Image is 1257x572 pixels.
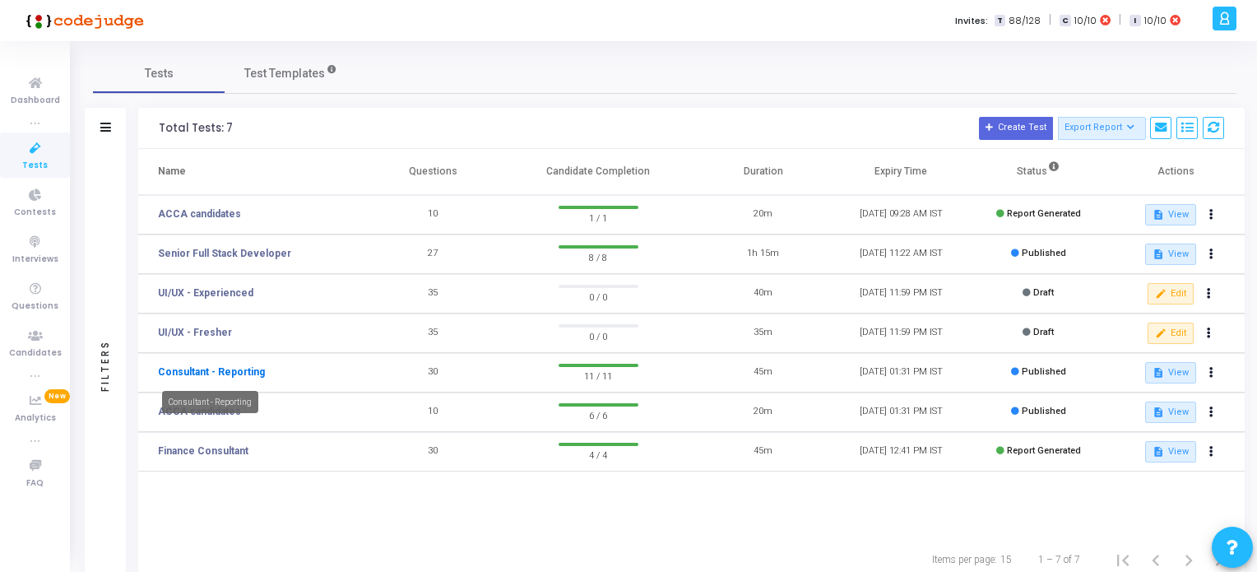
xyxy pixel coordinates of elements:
[1153,249,1164,260] mat-icon: description
[22,159,48,173] span: Tests
[833,353,970,393] td: [DATE] 01:31 PM IST
[364,353,502,393] td: 30
[158,207,241,221] a: ACCA candidates
[1144,14,1167,28] span: 10/10
[559,209,638,226] span: 1 / 1
[833,432,970,472] td: [DATE] 12:41 PM IST
[1119,12,1121,29] span: |
[15,412,56,426] span: Analytics
[694,149,832,195] th: Duration
[1107,149,1245,195] th: Actions
[1148,283,1193,305] button: Edit
[1022,366,1066,377] span: Published
[158,325,232,340] a: UI/UX - Fresher
[1145,402,1195,423] button: View
[559,328,638,344] span: 0 / 0
[1033,327,1054,337] span: Draft
[158,286,253,300] a: UI/UX - Experienced
[162,391,258,413] div: Consultant - Reporting
[833,235,970,274] td: [DATE] 11:22 AM IST
[1022,406,1066,416] span: Published
[833,149,970,195] th: Expiry Time
[1074,14,1097,28] span: 10/10
[694,393,832,432] td: 20m
[833,314,970,353] td: [DATE] 11:59 PM IST
[1145,441,1195,463] button: View
[9,346,62,360] span: Candidates
[1155,328,1167,339] mat-icon: edit
[1038,552,1080,567] div: 1 – 7 of 7
[1153,407,1164,418] mat-icon: description
[1145,204,1195,226] button: View
[694,314,832,353] td: 35m
[1129,15,1140,27] span: I
[1009,14,1041,28] span: 88/128
[1000,552,1012,567] div: 15
[98,275,113,456] div: Filters
[932,552,997,567] div: Items per page:
[559,446,638,463] span: 4 / 4
[1148,323,1193,344] button: Edit
[364,432,502,472] td: 30
[138,149,364,195] th: Name
[364,393,502,432] td: 10
[11,94,60,108] span: Dashboard
[159,122,233,135] div: Total Tests: 7
[833,274,970,314] td: [DATE] 11:59 PM IST
[1049,12,1051,29] span: |
[979,117,1053,140] button: Create Test
[1058,117,1146,140] button: Export Report
[158,365,265,379] a: Consultant - Reporting
[364,235,502,274] td: 27
[364,149,502,195] th: Questions
[559,407,638,423] span: 6 / 6
[158,246,291,261] a: Senior Full Stack Developer
[12,253,58,267] span: Interviews
[1007,208,1081,219] span: Report Generated
[158,444,248,458] a: Finance Consultant
[559,288,638,305] span: 0 / 0
[364,195,502,235] td: 10
[26,477,44,491] span: FAQ
[559,367,638,384] span: 11 / 11
[955,14,988,28] label: Invites:
[833,393,970,432] td: [DATE] 01:31 PM IST
[694,353,832,393] td: 45m
[995,15,1005,27] span: T
[1153,209,1164,221] mat-icon: description
[364,314,502,353] td: 35
[694,432,832,472] td: 45m
[559,249,638,265] span: 8 / 8
[694,195,832,235] td: 20m
[44,389,70,403] span: New
[145,65,174,82] span: Tests
[1145,244,1195,265] button: View
[502,149,694,195] th: Candidate Completion
[694,235,832,274] td: 1h 15m
[1153,446,1164,458] mat-icon: description
[1153,367,1164,379] mat-icon: description
[1060,15,1070,27] span: C
[21,4,144,37] img: logo
[364,274,502,314] td: 35
[12,300,58,314] span: Questions
[970,149,1107,195] th: Status
[1155,288,1167,300] mat-icon: edit
[1007,445,1081,456] span: Report Generated
[244,65,325,82] span: Test Templates
[1033,287,1054,298] span: Draft
[694,274,832,314] td: 40m
[1145,362,1195,384] button: View
[14,206,56,220] span: Contests
[1022,248,1066,258] span: Published
[833,195,970,235] td: [DATE] 09:28 AM IST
